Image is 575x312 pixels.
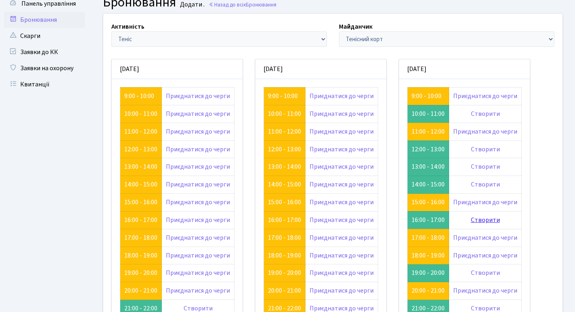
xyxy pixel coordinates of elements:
[309,268,374,277] a: Приєднатися до черги
[309,180,374,189] a: Приєднатися до черги
[124,216,157,224] a: 16:00 - 17:00
[268,251,301,260] a: 18:00 - 19:00
[309,216,374,224] a: Приєднатися до черги
[268,198,301,207] a: 15:00 - 16:00
[166,145,230,154] a: Приєднатися до черги
[399,59,530,79] div: [DATE]
[4,28,85,44] a: Скарги
[471,145,500,154] a: Створити
[166,180,230,189] a: Приєднатися до черги
[124,286,157,295] a: 20:00 - 21:00
[166,251,230,260] a: Приєднатися до черги
[309,162,374,171] a: Приєднатися до черги
[166,216,230,224] a: Приєднатися до черги
[268,233,301,242] a: 17:00 - 18:00
[453,198,517,207] a: Приєднатися до черги
[209,1,276,8] a: Назад до всіхБронювання
[124,198,157,207] a: 15:00 - 16:00
[268,145,301,154] a: 12:00 - 13:00
[453,233,517,242] a: Приєднатися до черги
[166,92,230,101] a: Приєднатися до черги
[408,158,449,176] td: 13:00 - 14:00
[166,286,230,295] a: Приєднатися до черги
[412,92,441,101] a: 9:00 - 10:00
[111,22,144,31] label: Активність
[268,180,301,189] a: 14:00 - 15:00
[309,145,374,154] a: Приєднатися до черги
[412,286,445,295] a: 20:00 - 21:00
[268,127,301,136] a: 11:00 - 12:00
[112,59,243,79] div: [DATE]
[408,105,449,123] td: 10:00 - 11:00
[471,162,500,171] a: Створити
[471,180,500,189] a: Створити
[453,92,517,101] a: Приєднатися до черги
[268,268,301,277] a: 19:00 - 20:00
[268,216,301,224] a: 16:00 - 17:00
[124,251,157,260] a: 18:00 - 19:00
[124,233,157,242] a: 17:00 - 18:00
[124,162,157,171] a: 13:00 - 14:00
[124,127,157,136] a: 11:00 - 12:00
[453,251,517,260] a: Приєднатися до черги
[309,109,374,118] a: Приєднатися до черги
[339,22,372,31] label: Майданчик
[268,109,301,118] a: 10:00 - 11:00
[268,162,301,171] a: 13:00 - 14:00
[166,233,230,242] a: Приєднатися до черги
[471,216,500,224] a: Створити
[309,233,374,242] a: Приєднатися до черги
[309,251,374,260] a: Приєднатися до черги
[453,127,517,136] a: Приєднатися до черги
[178,1,205,8] small: Додати .
[412,233,445,242] a: 17:00 - 18:00
[453,286,517,295] a: Приєднатися до черги
[471,109,500,118] a: Створити
[412,127,445,136] a: 11:00 - 12:00
[166,198,230,207] a: Приєднатися до черги
[124,109,157,118] a: 10:00 - 11:00
[166,268,230,277] a: Приєднатися до черги
[412,198,445,207] a: 15:00 - 16:00
[309,286,374,295] a: Приєднатися до черги
[124,92,154,101] a: 9:00 - 10:00
[4,60,85,76] a: Заявки на охорону
[4,44,85,60] a: Заявки до КК
[124,145,157,154] a: 12:00 - 13:00
[124,180,157,189] a: 14:00 - 15:00
[4,76,85,92] a: Квитанції
[246,1,276,8] span: Бронювання
[408,211,449,229] td: 16:00 - 17:00
[4,12,85,28] a: Бронювання
[309,92,374,101] a: Приєднатися до черги
[124,268,157,277] a: 19:00 - 20:00
[166,162,230,171] a: Приєднатися до черги
[166,109,230,118] a: Приєднатися до черги
[408,140,449,158] td: 12:00 - 13:00
[408,264,449,282] td: 19:00 - 20:00
[471,268,500,277] a: Створити
[268,286,301,295] a: 20:00 - 21:00
[166,127,230,136] a: Приєднатися до черги
[309,198,374,207] a: Приєднатися до черги
[412,251,445,260] a: 18:00 - 19:00
[255,59,386,79] div: [DATE]
[309,127,374,136] a: Приєднатися до черги
[268,92,298,101] a: 9:00 - 10:00
[408,176,449,194] td: 14:00 - 15:00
